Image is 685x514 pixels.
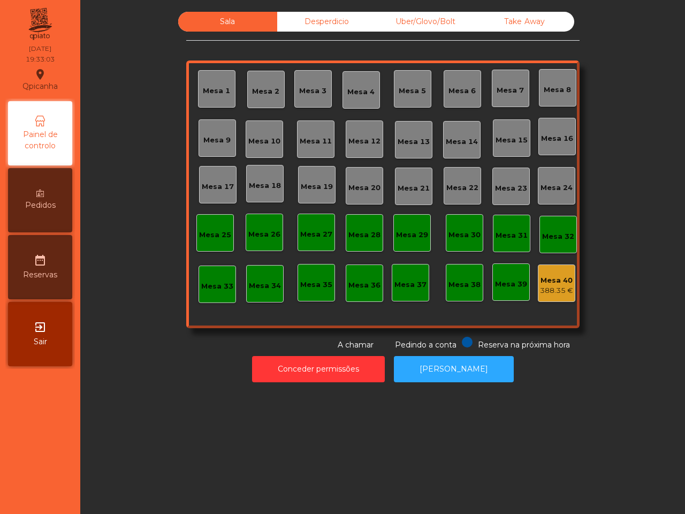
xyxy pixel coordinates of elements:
[398,137,430,147] div: Mesa 13
[395,340,456,350] span: Pedindo a conta
[252,356,385,382] button: Conceder permissões
[300,279,332,290] div: Mesa 35
[495,279,527,290] div: Mesa 39
[249,281,281,291] div: Mesa 34
[396,230,428,240] div: Mesa 29
[34,254,47,267] i: date_range
[34,336,47,347] span: Sair
[301,182,333,192] div: Mesa 19
[394,356,514,382] button: [PERSON_NAME]
[376,12,475,32] div: Uber/Glovo/Bolt
[178,12,277,32] div: Sala
[540,285,573,296] div: 388.35 €
[399,86,426,96] div: Mesa 5
[34,321,47,334] i: exit_to_app
[448,279,481,290] div: Mesa 38
[478,340,570,350] span: Reserva na próxima hora
[398,183,430,194] div: Mesa 21
[277,12,376,32] div: Desperdicio
[496,135,528,146] div: Mesa 15
[448,86,476,96] div: Mesa 6
[348,183,380,193] div: Mesa 20
[202,182,234,192] div: Mesa 17
[199,230,231,240] div: Mesa 25
[338,340,374,350] span: A chamar
[495,183,527,194] div: Mesa 23
[252,86,279,97] div: Mesa 2
[248,229,280,240] div: Mesa 26
[249,180,281,191] div: Mesa 18
[348,136,380,147] div: Mesa 12
[497,85,524,96] div: Mesa 7
[448,230,481,240] div: Mesa 30
[446,137,478,147] div: Mesa 14
[348,280,380,291] div: Mesa 36
[300,136,332,147] div: Mesa 11
[203,86,230,96] div: Mesa 1
[300,229,332,240] div: Mesa 27
[34,68,47,81] i: location_on
[22,66,58,93] div: Qpicanha
[496,230,528,241] div: Mesa 31
[541,183,573,193] div: Mesa 24
[26,55,55,64] div: 19:33:03
[203,135,231,146] div: Mesa 9
[544,85,571,95] div: Mesa 8
[25,200,56,211] span: Pedidos
[248,136,280,147] div: Mesa 10
[299,86,326,96] div: Mesa 3
[27,5,53,43] img: qpiato
[11,129,70,152] span: Painel de controlo
[394,279,427,290] div: Mesa 37
[475,12,574,32] div: Take Away
[542,231,574,242] div: Mesa 32
[541,133,573,144] div: Mesa 16
[347,87,375,97] div: Mesa 4
[446,183,478,193] div: Mesa 22
[29,44,51,54] div: [DATE]
[348,230,380,240] div: Mesa 28
[201,281,233,292] div: Mesa 33
[540,275,573,286] div: Mesa 40
[23,269,57,281] span: Reservas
